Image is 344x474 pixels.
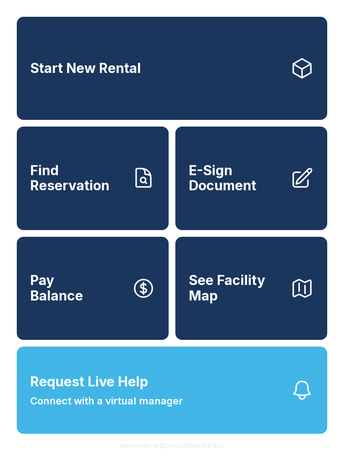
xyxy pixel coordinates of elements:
button: PayBalance [17,237,169,340]
span: Start New Rental [30,61,141,76]
span: E-Sign Document [189,163,284,194]
a: Start New Rental [17,17,327,120]
button: See Facility Map [175,237,327,340]
span: Find Reservation [30,163,125,194]
button: VersionkrrefDLawElMlwz8nfSsJ [113,434,231,457]
span: Pay Balance [30,273,83,303]
span: Request Live Help [30,372,148,392]
span: Connect with a virtual manager [30,394,183,409]
span: See Facility Map [189,273,284,303]
a: Find Reservation [17,127,169,230]
a: E-Sign Document [175,127,327,230]
button: Request Live HelpConnect with a virtual manager [17,347,327,434]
